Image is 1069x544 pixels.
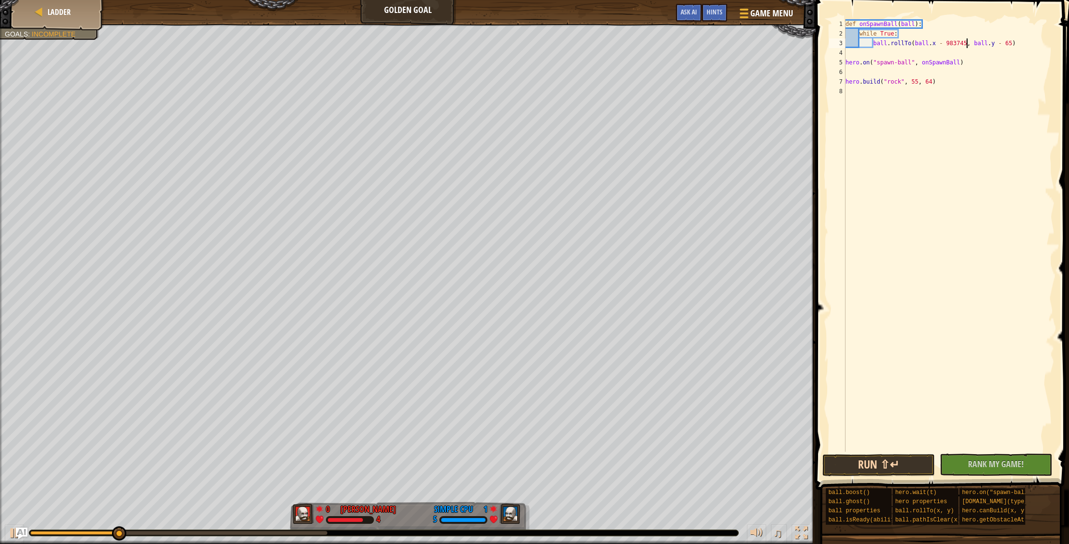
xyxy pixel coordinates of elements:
div: Simple CPU [434,503,473,516]
span: hero.on("spawn-ball", f) [962,489,1045,496]
img: thang_avatar_frame.png [499,504,521,524]
span: Ask AI [681,7,697,16]
span: ball.boost() [828,489,870,496]
button: ♫ [771,524,787,544]
img: thang_avatar_frame.png [293,504,314,524]
div: [PERSON_NAME] [340,503,396,516]
button: Ask AI [676,4,702,22]
span: ball.pathIsClear(x, y) [895,517,971,523]
span: [DOMAIN_NAME](type, x, y) [962,498,1048,505]
div: 5 [829,58,845,67]
span: ball properties [828,507,880,514]
span: hero.canBuild(x, y) [962,507,1028,514]
button: Rank My Game! [940,454,1052,476]
span: hero properties [895,498,947,505]
div: 8 [829,87,845,96]
div: 1 [478,503,487,512]
div: 6 [829,67,845,77]
div: 4 [829,48,845,58]
span: ball.isReady(ability) [828,517,901,523]
span: Ladder [48,7,71,17]
div: 1 [829,19,845,29]
span: ball.ghost() [828,498,870,505]
div: 3 [829,38,845,48]
button: Ask AI [16,528,27,539]
span: ♫ [773,526,783,540]
span: ball.rollTo(x, y) [895,507,954,514]
span: Rank My Game! [968,458,1024,470]
span: hero.wait(t) [895,489,936,496]
button: Toggle fullscreen [792,524,811,544]
span: Goals [5,30,28,38]
span: : [28,30,32,38]
div: 5 [433,516,437,524]
button: Adjust volume [747,524,766,544]
span: hero.getObstacleAt(x, y) [962,517,1045,523]
button: Game Menu [732,4,799,26]
span: Hints [707,7,722,16]
button: ⌘ + P: Play [5,524,24,544]
div: 7 [829,77,845,87]
button: Run ⇧↵ [822,454,935,476]
div: 2 [829,29,845,38]
span: Incomplete [32,30,75,38]
div: 0 [326,503,336,512]
span: Game Menu [750,7,793,20]
div: 4 [376,516,380,524]
a: Ladder [45,7,71,17]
